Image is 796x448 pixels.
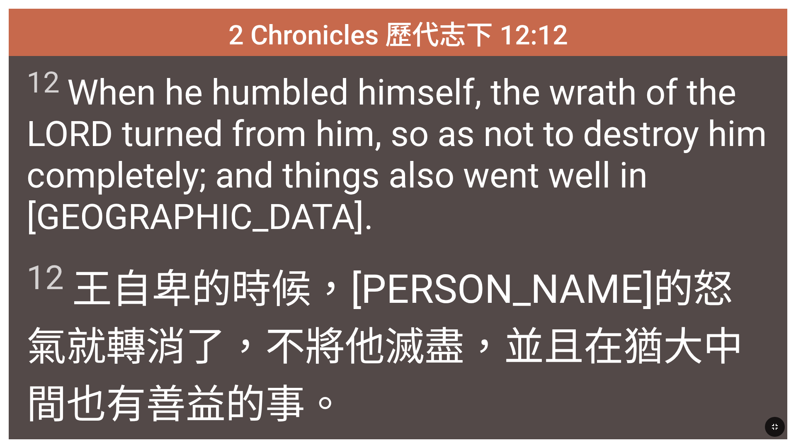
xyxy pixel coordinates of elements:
[27,324,743,428] wh7725: ，不將他滅
[27,266,743,428] wh3068: 的怒氣
[27,324,743,428] wh639: 就轉消了
[27,65,769,238] span: When he humbled himself, the wrath of the LORD turned from him, so as not to destroy him complete...
[27,65,60,100] sup: 12
[27,258,64,297] sup: 12
[27,257,769,430] span: 王自卑
[226,381,345,428] wh2896: 的事
[228,13,568,52] span: 2 Chronicles 歷代志下 12:12
[27,266,743,428] wh3665: 的時候，[PERSON_NAME]
[305,381,345,428] wh1697: 。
